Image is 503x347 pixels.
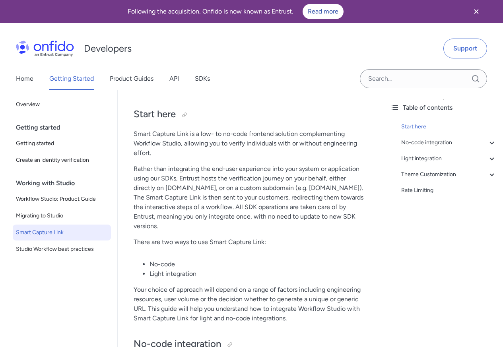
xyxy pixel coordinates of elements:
[401,138,497,147] a: No-code integration
[150,260,368,269] li: No-code
[472,7,481,16] svg: Close banner
[169,68,179,90] a: API
[16,139,108,148] span: Getting started
[16,68,33,90] a: Home
[16,211,108,221] span: Migrating to Studio
[16,194,108,204] span: Workflow Studio: Product Guide
[110,68,153,90] a: Product Guides
[134,285,368,323] p: Your choice of approach will depend on a range of factors including engineering resources, user v...
[16,120,114,136] div: Getting started
[13,241,111,257] a: Studio Workflow best practices
[401,186,497,195] a: Rate Limiting
[390,103,497,112] div: Table of contents
[13,136,111,151] a: Getting started
[16,228,108,237] span: Smart Capture Link
[13,152,111,168] a: Create an identity verification
[401,154,497,163] a: Light integration
[13,208,111,224] a: Migrating to Studio
[303,4,344,19] a: Read more
[462,2,491,21] button: Close banner
[13,191,111,207] a: Workflow Studio: Product Guide
[16,41,74,56] img: Onfido Logo
[134,164,368,231] p: Rather than integrating the end-user experience into your system or application using our SDKs, E...
[49,68,94,90] a: Getting Started
[134,237,368,247] p: There are two ways to use Smart Capture Link:
[13,97,111,112] a: Overview
[16,244,108,254] span: Studio Workflow best practices
[150,269,368,279] li: Light integration
[360,69,487,88] input: Onfido search input field
[16,100,108,109] span: Overview
[16,175,114,191] div: Working with Studio
[401,170,497,179] a: Theme Customization
[13,225,111,240] a: Smart Capture Link
[84,42,132,55] h1: Developers
[401,122,497,132] a: Start here
[443,39,487,58] a: Support
[134,129,368,158] p: Smart Capture Link is a low- to no-code frontend solution complementing Workflow Studio, allowing...
[134,108,368,121] h2: Start here
[10,4,462,19] div: Following the acquisition, Onfido is now known as Entrust.
[195,68,210,90] a: SDKs
[16,155,108,165] span: Create an identity verification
